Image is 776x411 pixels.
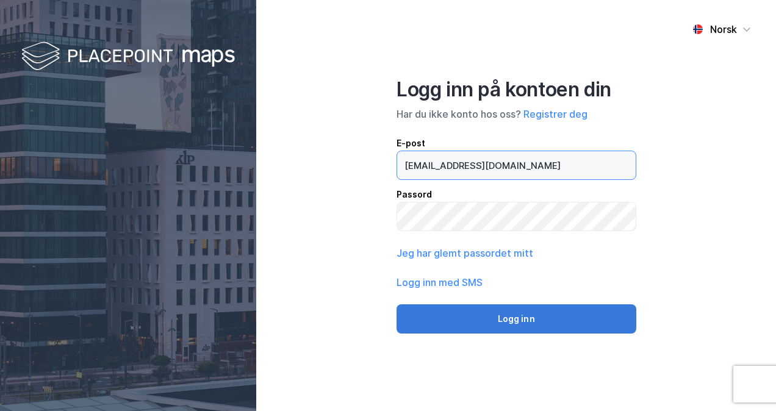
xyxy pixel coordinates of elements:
[397,187,636,202] div: Passord
[523,107,587,121] button: Registrer deg
[397,107,636,121] div: Har du ikke konto hos oss?
[397,246,533,260] button: Jeg har glemt passordet mitt
[715,352,776,411] div: Kontrollprogram for chat
[397,77,636,102] div: Logg inn på kontoen din
[715,352,776,411] iframe: Chat Widget
[397,136,636,151] div: E-post
[21,39,235,75] img: logo-white.f07954bde2210d2a523dddb988cd2aa7.svg
[710,22,737,37] div: Norsk
[397,275,483,290] button: Logg inn med SMS
[397,304,636,334] button: Logg inn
